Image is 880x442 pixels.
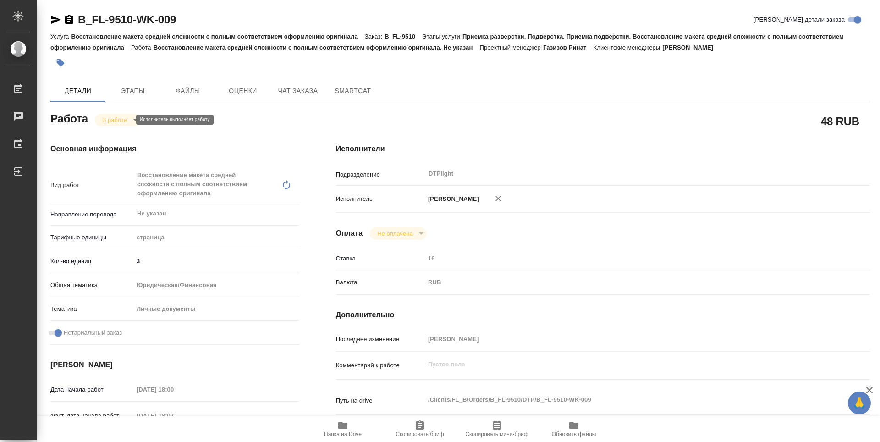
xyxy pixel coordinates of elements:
[543,44,594,51] p: Газизов Ринат
[133,254,299,268] input: ✎ Введи что-нибудь
[753,15,845,24] span: [PERSON_NAME] детали заказа
[50,53,71,73] button: Добавить тэг
[374,230,415,238] button: Не оплачена
[50,33,71,40] p: Услуга
[99,116,130,124] button: В работе
[111,85,155,97] span: Этапы
[336,309,870,320] h4: Дополнительно
[133,301,299,317] div: Личные документы
[552,431,596,437] span: Обновить файлы
[465,431,528,437] span: Скопировать мини-бриф
[852,393,867,413] span: 🙏
[95,114,141,126] div: В работе
[385,33,422,40] p: B_FL-9510
[50,257,133,266] p: Кол-во единиц
[133,277,299,293] div: Юридическая/Финансовая
[64,328,122,337] span: Нотариальный заказ
[133,383,214,396] input: Пустое поле
[848,392,871,414] button: 🙏
[396,431,444,437] span: Скопировать бриф
[594,44,663,51] p: Клиентские менеджеры
[78,13,176,26] a: B_FL-9510-WK-009
[50,304,133,314] p: Тематика
[50,181,133,190] p: Вид работ
[336,278,425,287] p: Валюта
[821,113,859,129] h2: 48 RUB
[479,44,543,51] p: Проектный менеджер
[336,396,425,405] p: Путь на drive
[50,210,133,219] p: Направление перевода
[50,281,133,290] p: Общая тематика
[276,85,320,97] span: Чат заказа
[336,194,425,204] p: Исполнитель
[425,332,825,346] input: Пустое поле
[50,14,61,25] button: Скопировать ссылку для ЯМессенджера
[71,33,364,40] p: Восстановление макета средней сложности с полным соответствием оформлению оригинала
[50,110,88,126] h2: Работа
[64,14,75,25] button: Скопировать ссылку
[50,233,133,242] p: Тарифные единицы
[425,275,825,290] div: RUB
[336,361,425,370] p: Комментарий к работе
[370,227,426,240] div: В работе
[50,411,133,420] p: Факт. дата начала работ
[336,144,870,155] h4: Исполнители
[331,85,375,97] span: SmartCat
[425,392,825,408] textarea: /Clients/FL_B/Orders/B_FL-9510/DTP/B_FL-9510-WK-009
[324,431,362,437] span: Папка на Drive
[131,44,154,51] p: Работа
[133,409,214,422] input: Пустое поле
[221,85,265,97] span: Оценки
[425,252,825,265] input: Пустое поле
[662,44,720,51] p: [PERSON_NAME]
[336,254,425,263] p: Ставка
[50,385,133,394] p: Дата начала работ
[535,416,612,442] button: Обновить файлы
[50,359,299,370] h4: [PERSON_NAME]
[154,44,480,51] p: Восстановление макета средней сложности с полным соответствием оформлению оригинала, Не указан
[381,416,458,442] button: Скопировать бриф
[422,33,462,40] p: Этапы услуги
[304,416,381,442] button: Папка на Drive
[336,228,363,239] h4: Оплата
[458,416,535,442] button: Скопировать мини-бриф
[336,335,425,344] p: Последнее изменение
[336,170,425,179] p: Подразделение
[488,188,508,209] button: Удалить исполнителя
[166,85,210,97] span: Файлы
[50,144,299,155] h4: Основная информация
[56,85,100,97] span: Детали
[365,33,385,40] p: Заказ:
[133,230,299,245] div: страница
[425,194,479,204] p: [PERSON_NAME]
